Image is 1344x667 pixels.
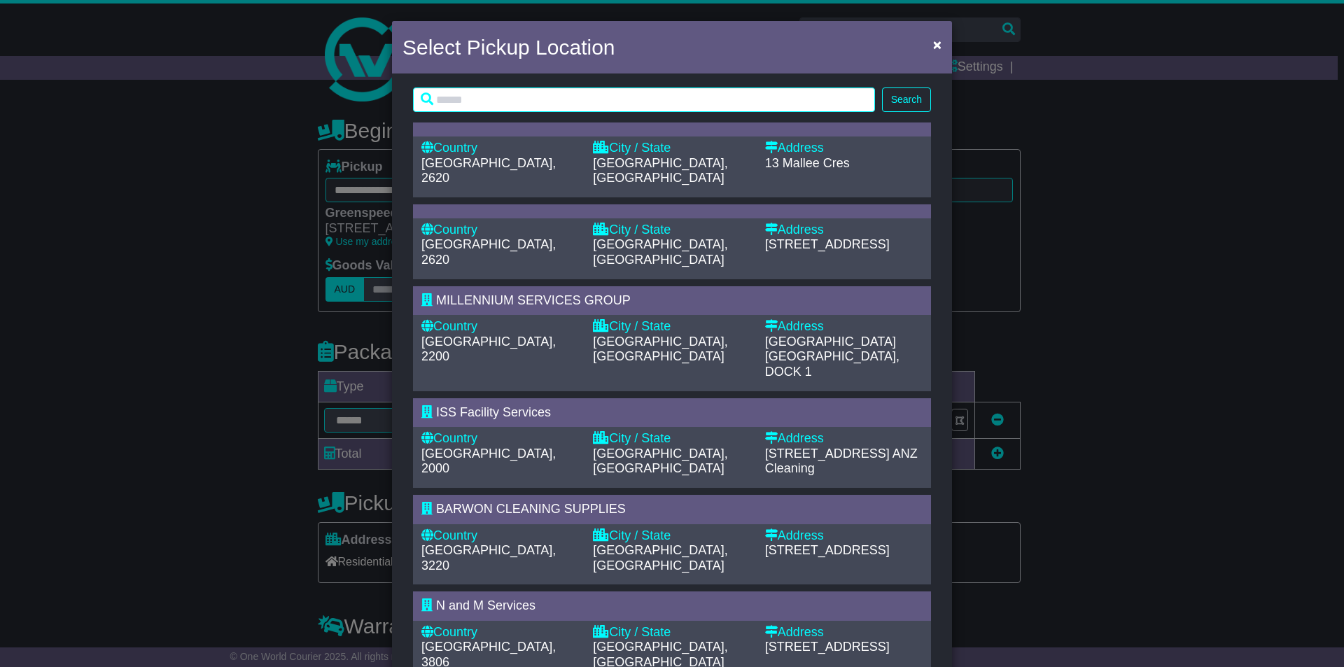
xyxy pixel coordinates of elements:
[765,431,923,447] div: Address
[926,30,948,59] button: Close
[765,640,890,654] span: [STREET_ADDRESS]
[765,335,896,349] span: [GEOGRAPHIC_DATA]
[882,87,931,112] button: Search
[421,156,556,185] span: [GEOGRAPHIC_DATA], 2620
[765,543,890,557] span: [STREET_ADDRESS]
[593,543,727,573] span: [GEOGRAPHIC_DATA], [GEOGRAPHIC_DATA]
[593,223,750,238] div: City / State
[436,598,535,612] span: N and M Services
[765,141,923,156] div: Address
[436,405,551,419] span: ISS Facility Services
[402,31,615,63] h4: Select Pickup Location
[765,528,923,544] div: Address
[765,349,899,379] span: [GEOGRAPHIC_DATA], DOCK 1
[765,156,850,170] span: 13 Mallee Cres
[593,335,727,364] span: [GEOGRAPHIC_DATA], [GEOGRAPHIC_DATA]
[765,223,923,238] div: Address
[421,447,556,476] span: [GEOGRAPHIC_DATA], 2000
[593,319,750,335] div: City / State
[436,502,626,516] span: BARWON CLEANING SUPPLIES
[593,237,727,267] span: [GEOGRAPHIC_DATA], [GEOGRAPHIC_DATA]
[421,528,579,544] div: Country
[436,293,631,307] span: MILLENNIUM SERVICES GROUP
[421,319,579,335] div: Country
[593,447,727,476] span: [GEOGRAPHIC_DATA], [GEOGRAPHIC_DATA]
[421,223,579,238] div: Country
[421,141,579,156] div: Country
[593,141,750,156] div: City / State
[593,431,750,447] div: City / State
[421,543,556,573] span: [GEOGRAPHIC_DATA], 3220
[765,319,923,335] div: Address
[421,335,556,364] span: [GEOGRAPHIC_DATA], 2200
[421,431,579,447] div: Country
[593,528,750,544] div: City / State
[593,625,750,640] div: City / State
[765,625,923,640] div: Address
[765,447,890,461] span: [STREET_ADDRESS]
[421,625,579,640] div: Country
[765,447,918,476] span: ANZ Cleaning
[421,237,556,267] span: [GEOGRAPHIC_DATA], 2620
[765,237,890,251] span: [STREET_ADDRESS]
[933,36,941,52] span: ×
[593,156,727,185] span: [GEOGRAPHIC_DATA], [GEOGRAPHIC_DATA]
